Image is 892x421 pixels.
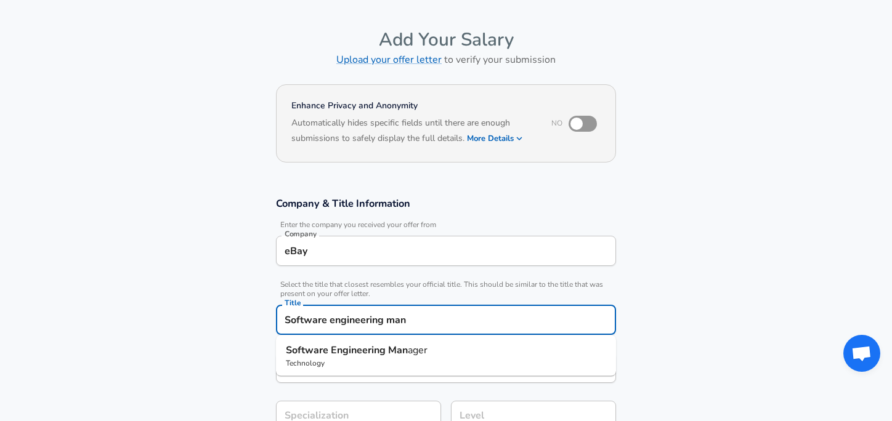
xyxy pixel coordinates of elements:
strong: Man [388,343,408,357]
h4: Enhance Privacy and Anonymity [291,100,535,112]
span: No [551,118,562,128]
span: Select the title that closest resembles your official title. This should be similar to the title ... [276,280,616,299]
p: Technology [286,358,606,369]
strong: Software [286,343,331,357]
h3: Company & Title Information [276,196,616,210]
strong: Engineering [331,343,388,357]
h6: Automatically hides specific fields until there are enough submissions to safely display the full... [291,116,535,147]
div: Open chat [843,335,880,372]
button: More Details [467,130,524,147]
h4: Add Your Salary [276,28,616,51]
label: Company [285,230,317,238]
input: Software Engineer [282,310,610,329]
label: Title [285,299,301,307]
input: Google [282,241,610,260]
span: Enter the company you received your offer from [276,220,616,230]
span: ager [408,343,428,357]
a: Upload your offer letter [336,53,442,66]
h6: to verify your submission [276,51,616,68]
